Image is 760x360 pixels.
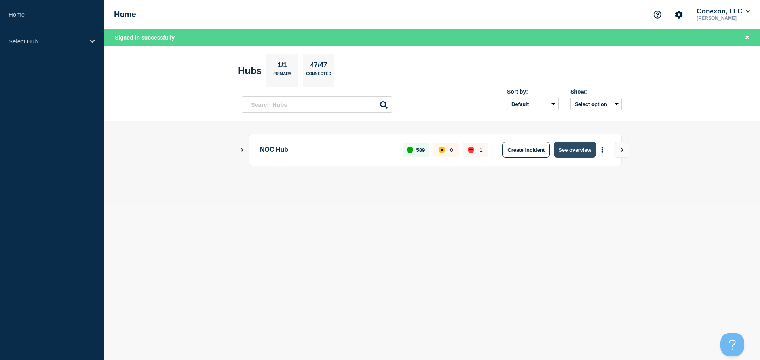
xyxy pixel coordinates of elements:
[695,15,751,21] p: [PERSON_NAME]
[479,147,482,153] p: 1
[720,333,744,356] iframe: Help Scout Beacon - Open
[242,96,392,113] input: Search Hubs
[238,65,262,76] h2: Hubs
[742,33,752,42] button: Close banner
[115,34,175,41] span: Signed in successfully
[671,6,687,23] button: Account settings
[260,142,393,158] p: NOC Hub
[468,147,474,153] div: down
[570,89,622,95] div: Show:
[9,38,85,45] p: Select Hub
[695,8,751,15] button: Conexon, LLC
[554,142,596,158] button: See overview
[307,61,330,72] p: 47/47
[407,147,413,153] div: up
[275,61,290,72] p: 1/1
[614,142,629,158] button: View
[114,10,136,19] h1: Home
[306,72,331,80] p: Connected
[450,147,453,153] p: 0
[649,6,666,23] button: Support
[416,147,425,153] p: 589
[507,98,559,110] select: Sort by
[273,72,291,80] p: Primary
[507,89,559,95] div: Sort by:
[502,142,550,158] button: Create incident
[240,147,244,153] button: Show Connected Hubs
[597,143,608,157] button: More actions
[439,147,445,153] div: affected
[570,98,622,110] button: Select option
